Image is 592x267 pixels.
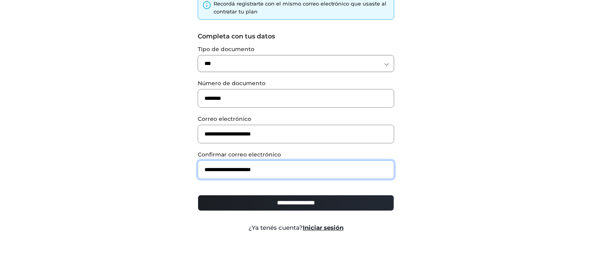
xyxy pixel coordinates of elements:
label: Tipo de documento [198,45,395,53]
a: Iniciar sesión [303,224,344,231]
label: Completa con tus datos [198,32,395,41]
div: ¿Ya tenés cuenta? [192,223,401,233]
label: Número de documento [198,79,395,88]
label: Correo electrónico [198,115,395,123]
label: Confirmar correo electrónico [198,151,395,159]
